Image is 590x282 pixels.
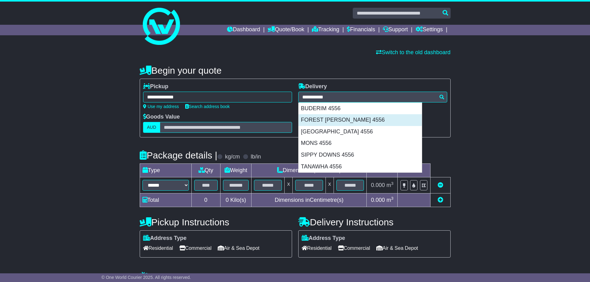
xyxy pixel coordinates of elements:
[298,217,451,227] h4: Delivery Instructions
[220,193,251,207] td: Kilo(s)
[299,114,422,126] div: FOREST [PERSON_NAME] 4556
[140,217,292,227] h4: Pickup Instructions
[191,193,220,207] td: 0
[391,196,394,201] sup: 3
[438,197,443,203] a: Add new item
[285,177,293,193] td: x
[338,243,370,253] span: Commercial
[299,137,422,149] div: MONS 4556
[299,161,422,173] div: TANAWHA 4556
[225,154,240,160] label: kg/cm
[347,25,375,35] a: Financials
[387,197,394,203] span: m
[298,92,447,102] typeahead: Please provide city
[326,177,334,193] td: x
[227,25,260,35] a: Dashboard
[416,25,443,35] a: Settings
[302,243,332,253] span: Residential
[299,149,422,161] div: SIPPY DOWNS 4556
[140,65,451,76] h4: Begin your quote
[299,103,422,115] div: BUDERIM 4556
[298,83,327,90] label: Delivery
[302,235,345,242] label: Address Type
[391,181,394,186] sup: 3
[185,104,230,109] a: Search address book
[102,275,191,280] span: © One World Courier 2025. All rights reserved.
[312,25,339,35] a: Tracking
[251,164,367,177] td: Dimensions (L x W x H)
[387,182,394,188] span: m
[179,243,212,253] span: Commercial
[143,104,179,109] a: Use my address
[376,49,450,55] a: Switch to the old dashboard
[140,150,217,160] h4: Package details |
[218,243,260,253] span: Air & Sea Depot
[225,197,229,203] span: 0
[251,193,367,207] td: Dimensions in Centimetre(s)
[268,25,304,35] a: Quote/Book
[376,243,418,253] span: Air & Sea Depot
[140,193,191,207] td: Total
[143,122,160,133] label: AUD
[143,243,173,253] span: Residential
[143,83,168,90] label: Pickup
[438,182,443,188] a: Remove this item
[251,154,261,160] label: lb/in
[143,114,180,120] label: Goods Value
[220,164,251,177] td: Weight
[299,126,422,138] div: [GEOGRAPHIC_DATA] 4556
[191,164,220,177] td: Qty
[371,182,385,188] span: 0.000
[140,271,451,282] h4: Warranty & Insurance
[371,197,385,203] span: 0.000
[140,164,191,177] td: Type
[143,235,187,242] label: Address Type
[383,25,408,35] a: Support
